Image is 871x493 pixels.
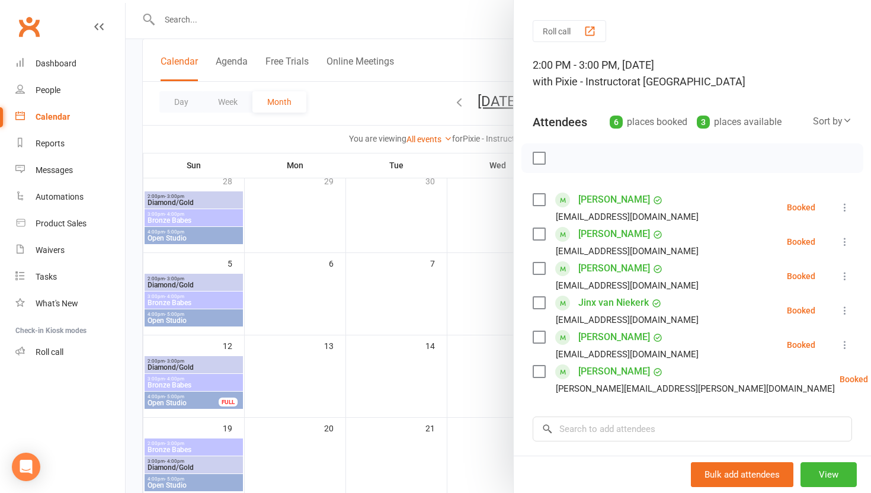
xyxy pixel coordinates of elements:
div: [EMAIL_ADDRESS][DOMAIN_NAME] [556,347,699,362]
button: Bulk add attendees [691,462,793,487]
div: Roll call [36,347,63,357]
div: What's New [36,299,78,308]
div: [EMAIL_ADDRESS][DOMAIN_NAME] [556,244,699,259]
a: [PERSON_NAME] [578,362,650,381]
div: places booked [610,114,687,130]
a: [PERSON_NAME] [578,225,650,244]
div: Messages [36,165,73,175]
a: Tasks [15,264,125,290]
div: [EMAIL_ADDRESS][DOMAIN_NAME] [556,209,699,225]
a: [PERSON_NAME] [578,190,650,209]
div: Dashboard [36,59,76,68]
div: 3 [697,116,710,129]
a: Dashboard [15,50,125,77]
a: Waivers [15,237,125,264]
a: Jinx van Niekerk [578,293,649,312]
a: [PERSON_NAME] [578,328,650,347]
a: Messages [15,157,125,184]
div: Open Intercom Messenger [12,453,40,481]
button: View [800,462,857,487]
div: places available [697,114,782,130]
div: Booked [840,375,868,383]
span: with Pixie - Instructor [533,75,631,88]
a: Product Sales [15,210,125,237]
a: Automations [15,184,125,210]
div: Waivers [36,245,65,255]
div: 2:00 PM - 3:00 PM, [DATE] [533,57,852,90]
span: at [GEOGRAPHIC_DATA] [631,75,745,88]
div: Booked [787,272,815,280]
a: Roll call [15,339,125,366]
div: Tasks [36,272,57,281]
div: Booked [787,203,815,212]
a: Clubworx [14,12,44,41]
div: Booked [787,341,815,349]
div: Booked [787,306,815,315]
a: People [15,77,125,104]
a: Reports [15,130,125,157]
input: Search to add attendees [533,417,852,441]
div: Booked [787,238,815,246]
div: Product Sales [36,219,87,228]
button: Roll call [533,20,606,42]
div: [PERSON_NAME][EMAIL_ADDRESS][PERSON_NAME][DOMAIN_NAME] [556,381,835,396]
div: [EMAIL_ADDRESS][DOMAIN_NAME] [556,312,699,328]
div: Calendar [36,112,70,121]
div: [EMAIL_ADDRESS][DOMAIN_NAME] [556,278,699,293]
div: 6 [610,116,623,129]
a: [PERSON_NAME] [578,259,650,278]
div: Automations [36,192,84,201]
div: Attendees [533,114,587,130]
a: Calendar [15,104,125,130]
div: Sort by [813,114,852,129]
div: People [36,85,60,95]
div: Reports [36,139,65,148]
a: What's New [15,290,125,317]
